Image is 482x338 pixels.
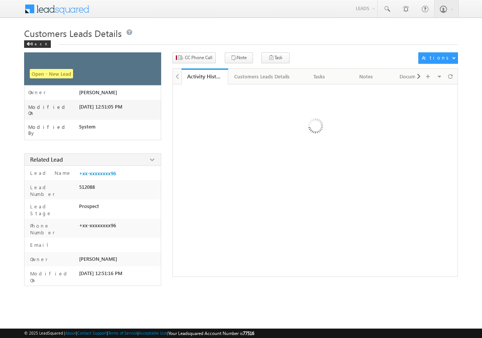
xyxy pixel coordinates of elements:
span: Your Leadsquared Account Number is [168,330,254,336]
a: Notes [343,69,390,84]
span: Related Lead [30,156,63,163]
div: Actions [422,54,451,61]
a: Acceptable Use [139,330,167,335]
span: [DATE] 12:51:16 PM [79,270,122,276]
label: Modified By [28,124,79,136]
div: Activity History [187,73,223,80]
a: Documents [390,69,436,84]
span: Customers Leads Details [24,27,122,39]
a: Contact Support [77,330,107,335]
a: Activity History [182,69,228,84]
label: Modified On [28,270,76,284]
div: Back [24,40,51,48]
label: Lead Number [28,184,76,197]
div: Notes [349,72,383,81]
span: +xx-xxxxxxxx96 [79,222,116,228]
button: Actions [418,52,458,64]
a: Tasks [296,69,343,84]
label: Phone Number [28,222,76,236]
span: CC Phone Call [185,54,212,61]
span: 512088 [79,184,95,190]
span: Open - New Lead [30,69,73,78]
a: Customers Leads Details [228,69,296,84]
a: Terms of Service [108,330,137,335]
label: Lead Name [28,170,72,176]
span: Prospect [79,203,99,209]
span: [PERSON_NAME] [79,89,117,95]
div: Tasks [302,72,336,81]
div: Documents [396,72,430,81]
a: +xx-xxxxxxxx96 [79,170,116,176]
button: CC Phone Call [172,52,216,63]
label: Email [28,242,54,248]
a: About [65,330,76,335]
span: [DATE] 12:51:05 PM [79,104,122,110]
label: Lead Stage [28,203,76,217]
button: Task [261,52,290,63]
button: Note [225,52,253,63]
label: Owner [28,256,48,263]
label: Modified On [28,104,79,116]
span: System [79,124,96,130]
label: Owner [28,89,46,95]
span: 77516 [243,330,254,336]
div: Customers Leads Details [234,72,290,81]
span: © 2025 LeadSquared | | | | | [24,330,254,337]
span: [PERSON_NAME] [79,256,117,262]
img: Loading ... [276,88,354,166]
